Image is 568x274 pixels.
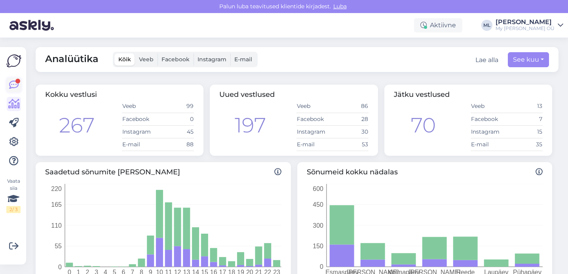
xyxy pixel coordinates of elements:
[122,138,158,151] td: E-mail
[471,113,507,125] td: Facebook
[296,100,332,113] td: Veeb
[59,110,95,141] div: 267
[508,52,549,67] button: See kuu
[507,125,543,138] td: 15
[507,113,543,125] td: 7
[313,185,323,192] tspan: 600
[307,167,543,178] span: Sõnumeid kokku nädalas
[332,100,369,113] td: 86
[332,138,369,151] td: 53
[55,243,62,249] tspan: 55
[219,90,275,99] span: Uued vestlused
[496,25,555,32] div: My [PERSON_NAME] OÜ
[332,113,369,125] td: 28
[496,19,563,32] a: [PERSON_NAME]My [PERSON_NAME] OÜ
[122,100,158,113] td: Veeb
[161,56,190,63] span: Facebook
[234,56,252,63] span: E-mail
[496,19,555,25] div: [PERSON_NAME]
[296,113,332,125] td: Facebook
[45,90,97,99] span: Kokku vestlusi
[158,113,194,125] td: 0
[475,55,498,65] button: Lae alla
[481,20,492,31] div: ML
[51,185,62,192] tspan: 220
[198,56,226,63] span: Instagram
[507,100,543,113] td: 13
[414,18,462,32] div: Aktiivne
[313,243,323,249] tspan: 150
[296,138,332,151] td: E-mail
[411,110,436,141] div: 70
[331,3,349,10] span: Luba
[471,100,507,113] td: Veeb
[471,138,507,151] td: E-mail
[313,222,323,229] tspan: 300
[6,178,21,213] div: Vaata siia
[394,90,450,99] span: Jätku vestlused
[139,56,154,63] span: Veeb
[122,113,158,125] td: Facebook
[51,222,62,229] tspan: 110
[235,110,266,141] div: 197
[332,125,369,138] td: 30
[158,125,194,138] td: 45
[296,125,332,138] td: Instagram
[471,125,507,138] td: Instagram
[6,206,21,213] div: 2 / 3
[58,263,62,270] tspan: 0
[6,53,21,68] img: Askly Logo
[45,52,99,67] span: Analüütika
[158,100,194,113] td: 99
[122,125,158,138] td: Instagram
[51,201,62,208] tspan: 165
[313,201,323,208] tspan: 450
[507,138,543,151] td: 35
[45,167,281,178] span: Saadetud sõnumite [PERSON_NAME]
[158,138,194,151] td: 88
[118,56,131,63] span: Kõik
[320,263,323,270] tspan: 0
